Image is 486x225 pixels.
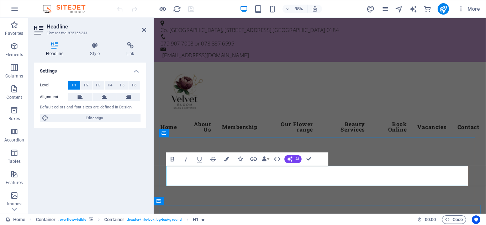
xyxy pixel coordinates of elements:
span: H1 [72,81,76,90]
button: Italic (Ctrl+I) [180,152,192,166]
span: . overflow-visible [58,215,86,224]
span: 00 00 [425,215,436,224]
span: H4 [108,81,112,90]
i: AI Writer [409,5,417,13]
h4: Link [115,42,146,57]
h4: Style [78,42,115,57]
span: H5 [120,81,125,90]
p: Content [6,95,22,100]
button: publish [438,3,449,15]
button: Code [442,215,466,224]
h6: 95% [293,5,305,13]
span: . header-info-box .bg-background [127,215,182,224]
button: Strikethrough [207,152,220,166]
span: More [458,5,480,12]
button: Bold (Ctrl+B) [166,152,179,166]
button: HTML [271,152,284,166]
p: Elements [5,52,23,58]
button: Data Bindings [261,152,270,166]
p: Images [7,201,22,207]
span: Edit design [51,114,138,122]
span: Click to select. Double-click to edit [36,215,56,224]
i: Navigator [395,5,403,13]
h4: Headline [34,42,78,57]
button: Link [247,152,260,166]
div: Default colors and font sizes are defined in Design. [40,105,141,111]
p: Columns [5,73,23,79]
i: Design (Ctrl+Alt+Y) [366,5,375,13]
i: This element contains a background [89,218,93,221]
button: H3 [93,81,104,90]
button: H4 [105,81,116,90]
button: 95% [282,5,308,13]
h2: Headline [47,23,146,30]
i: Pages (Ctrl+Alt+S) [381,5,389,13]
button: Icons [234,152,247,166]
i: Reload page [173,5,181,13]
h6: Session time [417,215,436,224]
i: Element contains an animation [201,218,205,221]
a: Click to cancel selection. Double-click to open Pages [6,215,25,224]
button: Edit design [40,114,141,122]
button: H2 [80,81,92,90]
span: H2 [84,81,89,90]
p: Boxes [9,116,20,122]
button: pages [381,5,389,13]
span: Click to select. Double-click to edit [193,215,199,224]
p: Tables [8,159,21,164]
h4: Settings [34,63,146,75]
button: Colors [220,152,233,166]
h3: Element #ed-975766244 [47,30,132,36]
p: Favorites [5,31,23,36]
span: H6 [132,81,137,90]
button: H6 [128,81,140,90]
nav: breadcrumb [36,215,205,224]
button: design [366,5,375,13]
p: Features [6,180,23,186]
button: AI [285,155,302,163]
button: H5 [116,81,128,90]
button: Click here to leave preview mode and continue editing [158,5,167,13]
label: Alignment [40,93,68,101]
button: Underline (Ctrl+U) [193,152,206,166]
i: Publish [439,5,447,13]
button: H1 [68,81,80,90]
i: On resize automatically adjust zoom level to fit chosen device. [312,6,318,12]
button: More [455,3,483,15]
button: text_generator [409,5,418,13]
button: Confirm (Ctrl+⏎) [302,152,315,166]
button: commerce [423,5,432,13]
span: : [430,217,431,222]
label: Level [40,81,68,90]
button: navigator [395,5,403,13]
span: H3 [96,81,101,90]
span: Code [445,215,463,224]
p: Accordion [4,137,24,143]
span: Click to select. Double-click to edit [104,215,124,224]
button: Usercentrics [472,215,480,224]
button: reload [173,5,181,13]
i: Commerce [423,5,432,13]
img: Editor Logo [41,5,94,13]
span: AI [295,157,299,161]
